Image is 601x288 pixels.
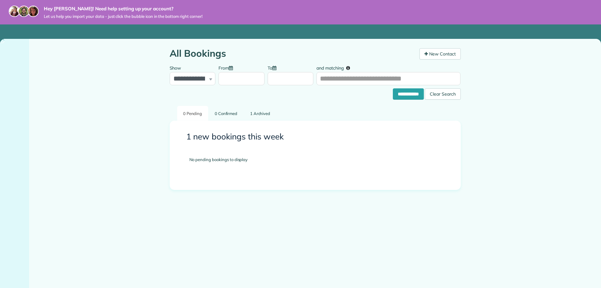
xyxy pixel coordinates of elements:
[419,48,461,60] a: New Contact
[18,6,29,17] img: jorge-587dff0eeaa6aab1f244e6dc62b8924c3b6ad411094392a53c71c6c4a576187d.jpg
[316,62,354,73] label: and matching
[244,106,276,121] a: 1 Archived
[170,48,415,59] h1: All Bookings
[425,88,461,100] div: Clear Search
[209,106,244,121] a: 0 Confirmed
[425,90,461,95] a: Clear Search
[28,6,39,17] img: michelle-19f622bdf1676172e81f8f8fba1fb50e276960ebfe0243fe18214015130c80e4.jpg
[268,62,280,73] label: To
[218,62,236,73] label: From
[44,14,203,19] span: Let us help you import your data - just click the bubble icon in the bottom right corner!
[44,6,203,12] strong: Hey [PERSON_NAME]! Need help setting up your account?
[186,132,444,141] h3: 1 new bookings this week
[180,147,450,172] div: No pending bookings to display
[9,6,20,17] img: maria-72a9807cf96188c08ef61303f053569d2e2a8a1cde33d635c8a3ac13582a053d.jpg
[177,106,208,121] a: 0 Pending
